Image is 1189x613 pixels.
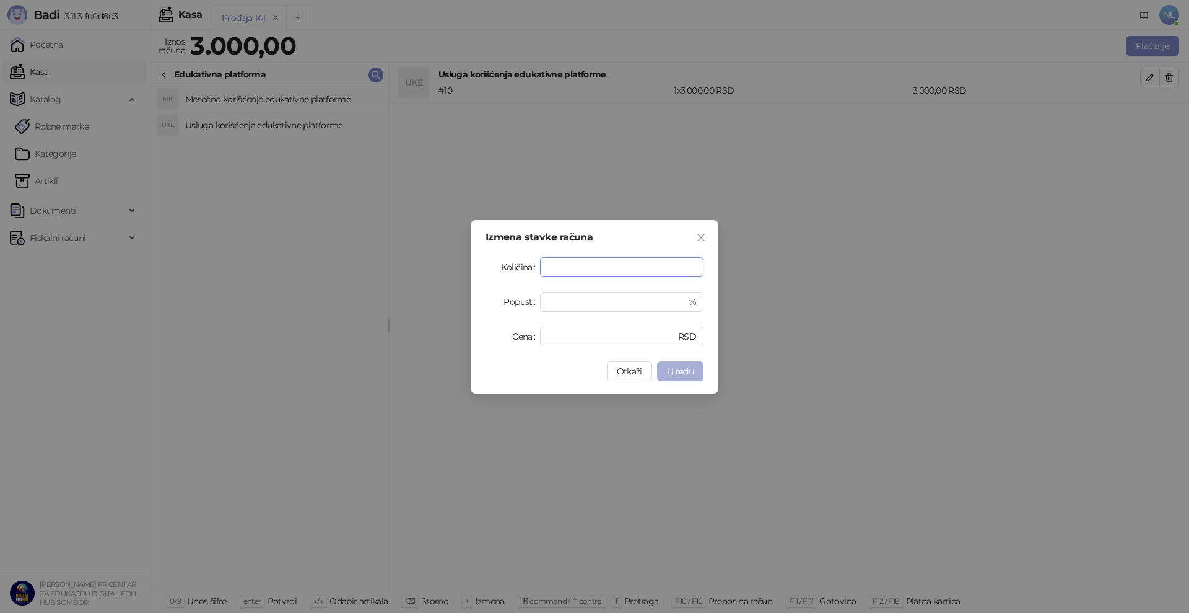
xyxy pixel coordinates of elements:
[486,232,703,242] div: Izmena stavke računa
[667,366,694,377] span: U redu
[617,366,642,377] span: Otkaži
[547,327,676,346] input: Cena
[501,257,540,277] label: Količina
[547,293,687,311] input: Popust
[691,227,711,247] button: Close
[691,232,711,242] span: Zatvori
[512,327,540,346] label: Cena
[541,258,703,276] input: Količina
[696,232,706,242] span: close
[503,292,540,312] label: Popust
[607,361,652,381] button: Otkaži
[657,361,703,381] button: U redu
